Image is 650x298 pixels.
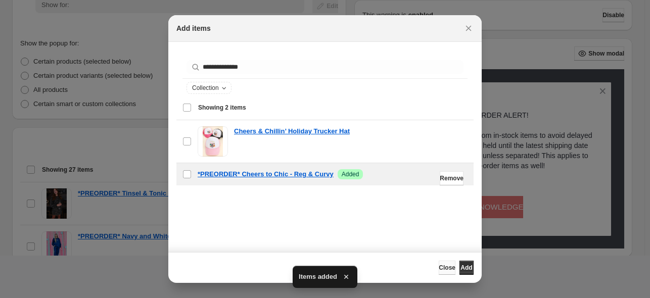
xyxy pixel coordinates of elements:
span: Close [439,264,455,272]
a: *PREORDER* Cheers to Chic - Reg & Curvy [198,169,334,179]
span: Collection [192,84,219,92]
span: Showing 2 items [198,104,246,112]
button: Add [459,261,474,275]
span: Added [342,170,359,178]
a: Cheers & Chillin’ Holiday Trucker Hat [234,126,350,136]
button: Collection [187,82,231,93]
span: Add [460,264,472,272]
span: Items added [299,272,337,282]
button: Close [439,261,455,275]
button: Close [461,21,476,35]
button: Remove [440,171,463,185]
span: Remove [440,174,463,182]
h2: Add items [176,23,211,33]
